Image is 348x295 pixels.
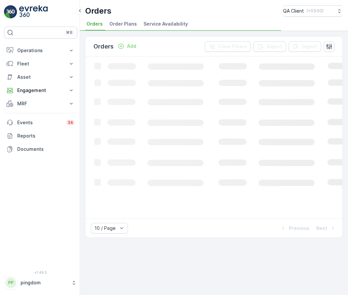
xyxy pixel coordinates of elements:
[4,70,77,84] button: Asset
[4,116,77,129] a: Events34
[127,43,136,49] p: Add
[302,43,317,50] p: Import
[6,277,16,288] div: PP
[279,224,310,232] button: Previous
[66,30,73,35] p: ⌘B
[254,41,286,52] button: Export
[283,8,304,14] p: QA Client
[4,57,77,70] button: Fleet
[4,5,17,19] img: logo
[307,8,323,14] p: ( +03:00 )
[4,276,77,290] button: PPpingdom
[87,21,103,27] span: Orders
[68,120,73,125] p: 34
[17,133,75,139] p: Reports
[17,146,75,152] p: Documents
[17,100,64,107] p: MRF
[4,143,77,156] a: Documents
[218,43,247,50] p: Clear Filters
[4,270,77,274] span: v 1.49.3
[17,47,64,54] p: Operations
[93,42,114,51] p: Orders
[289,225,310,232] p: Previous
[17,60,64,67] p: Fleet
[17,87,64,94] p: Engagement
[4,97,77,110] button: MRF
[21,279,68,286] p: pingdom
[19,5,48,19] img: logo_light-DOdMpM7g.png
[115,42,139,50] button: Add
[17,74,64,80] p: Asset
[289,41,321,52] button: Import
[4,44,77,57] button: Operations
[283,5,343,17] button: QA Client(+03:00)
[316,225,327,232] p: Next
[144,21,188,27] span: Service Availability
[316,224,337,232] button: Next
[205,41,251,52] button: Clear Filters
[85,6,111,16] p: Orders
[267,43,282,50] p: Export
[4,129,77,143] a: Reports
[4,84,77,97] button: Engagement
[17,119,62,126] p: Events
[109,21,137,27] span: Order Plans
